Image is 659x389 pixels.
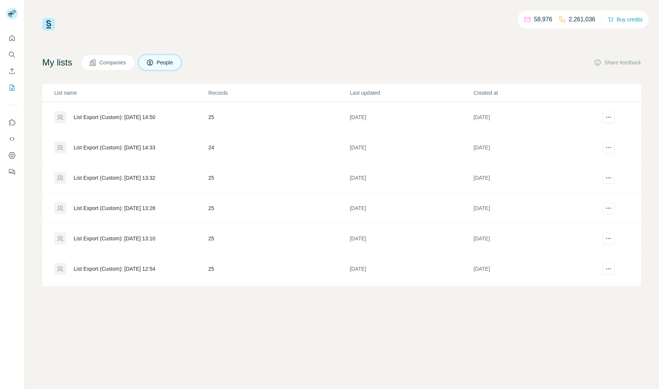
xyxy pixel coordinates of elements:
div: List Export (Custom): [DATE] 14:50 [74,113,155,121]
button: Share feedback [594,59,641,66]
p: Created at [473,89,597,97]
p: 58,976 [534,15,552,24]
button: My lists [6,81,18,94]
td: [DATE] [473,284,597,314]
span: People [157,59,174,66]
button: Use Surfe API [6,132,18,146]
td: [DATE] [349,163,473,193]
td: 25 [208,163,349,193]
button: Use Surfe on LinkedIn [6,116,18,129]
button: actions [603,111,614,123]
td: 25 [208,102,349,133]
td: 25 [208,193,349,224]
td: 25 [208,284,349,314]
p: 2,261,036 [569,15,595,24]
td: 25 [208,224,349,254]
button: actions [603,202,614,214]
td: [DATE] [349,133,473,163]
td: [DATE] [473,224,597,254]
p: Records [208,89,349,97]
button: actions [603,172,614,184]
td: [DATE] [473,193,597,224]
div: List Export (Custom): [DATE] 13:32 [74,174,155,182]
td: [DATE] [473,163,597,193]
button: Quick start [6,31,18,45]
p: Last updated [350,89,473,97]
button: Enrich CSV [6,64,18,78]
button: Feedback [6,165,18,179]
td: [DATE] [349,254,473,284]
td: [DATE] [349,193,473,224]
div: List Export (Custom): [DATE] 13:28 [74,204,155,212]
td: [DATE] [473,254,597,284]
h4: My lists [42,57,72,69]
span: Companies [99,59,127,66]
button: actions [603,263,614,275]
div: List Export (Custom): [DATE] 13:10 [74,235,155,242]
td: [DATE] [349,224,473,254]
td: [DATE] [349,284,473,314]
p: List name [54,89,208,97]
button: actions [603,142,614,154]
td: [DATE] [473,133,597,163]
td: 25 [208,254,349,284]
div: List Export (Custom): [DATE] 14:33 [74,144,155,151]
img: Surfe Logo [42,18,55,31]
div: List Export (Custom): [DATE] 12:54 [74,265,155,273]
td: 24 [208,133,349,163]
td: [DATE] [473,102,597,133]
button: Dashboard [6,149,18,162]
button: Buy credits [608,14,643,25]
button: actions [603,233,614,244]
td: [DATE] [349,102,473,133]
button: Search [6,48,18,61]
